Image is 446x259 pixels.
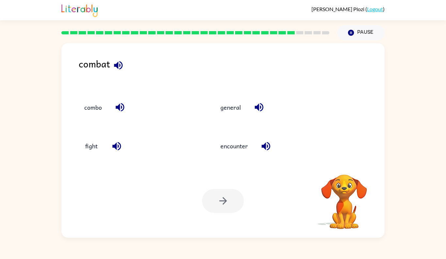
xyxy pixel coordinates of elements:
[311,6,385,12] div: ( )
[311,164,377,230] video: Your browser must support playing .mp4 files to use Literably. Please try using another browser.
[214,137,254,155] button: encounter
[78,137,105,155] button: fight
[78,99,108,116] button: combo
[337,25,385,40] button: Pause
[214,99,247,116] button: general
[61,3,98,17] img: Literably
[311,6,365,12] span: [PERSON_NAME] Plozi
[79,56,385,85] div: combat
[367,6,383,12] a: Logout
